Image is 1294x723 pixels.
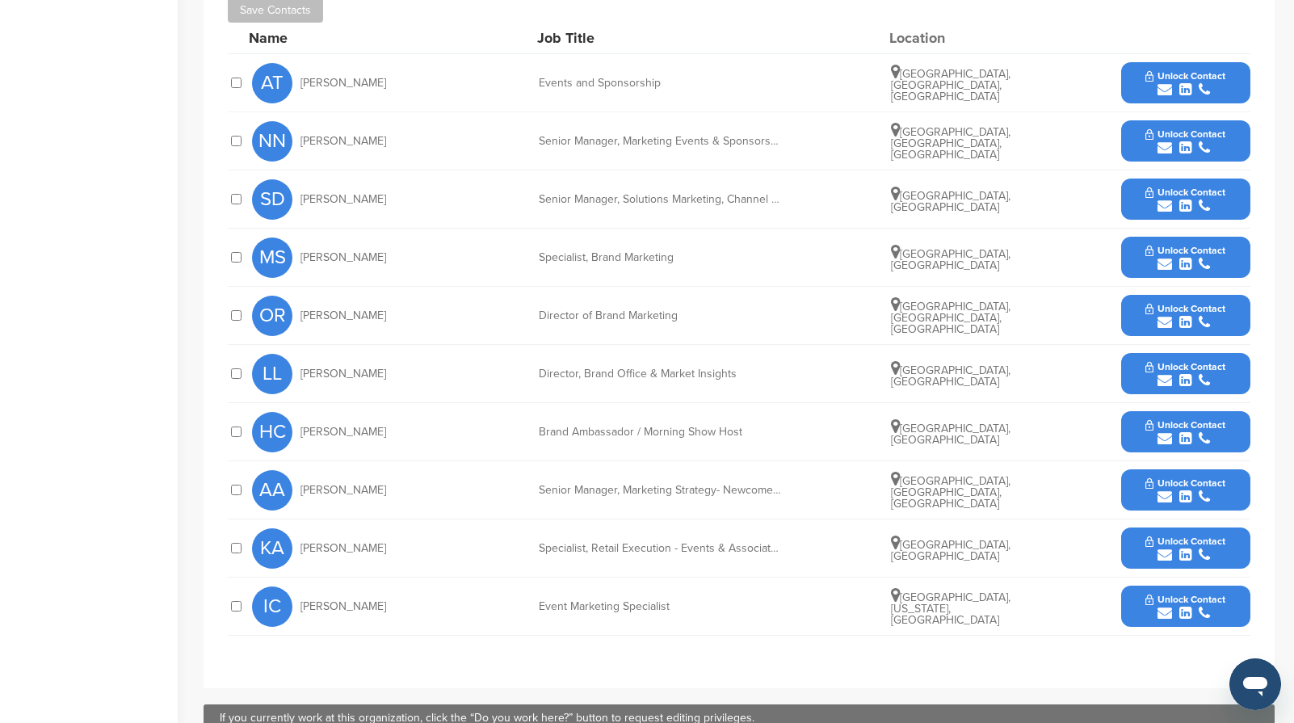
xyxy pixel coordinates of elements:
span: IC [252,586,292,627]
span: Unlock Contact [1145,594,1225,605]
span: Unlock Contact [1145,187,1225,198]
span: [GEOGRAPHIC_DATA], [GEOGRAPHIC_DATA], [GEOGRAPHIC_DATA] [891,474,1010,511]
span: [GEOGRAPHIC_DATA], [GEOGRAPHIC_DATA] [891,422,1010,447]
span: [GEOGRAPHIC_DATA], [GEOGRAPHIC_DATA] [891,364,1010,389]
div: Events and Sponsorship [539,78,781,89]
button: Unlock Contact [1126,582,1245,631]
div: Senior Manager, Solutions Marketing, Channel Marketing & Events and Sponsorships - Team Lead [539,194,781,205]
span: Unlock Contact [1145,536,1225,547]
span: Unlock Contact [1145,303,1225,314]
span: [GEOGRAPHIC_DATA], [GEOGRAPHIC_DATA], [GEOGRAPHIC_DATA] [891,67,1010,103]
span: [PERSON_NAME] [300,427,386,438]
span: [GEOGRAPHIC_DATA], [GEOGRAPHIC_DATA] [891,247,1010,272]
span: AA [252,470,292,511]
span: MS [252,237,292,278]
span: KA [252,528,292,569]
div: Senior Manager, Marketing Strategy- Newcomer & Partnerships [539,485,781,496]
div: Specialist, Brand Marketing [539,252,781,263]
div: Name [249,31,426,45]
span: Unlock Contact [1145,70,1225,82]
span: OR [252,296,292,336]
span: [PERSON_NAME] [300,543,386,554]
span: Unlock Contact [1145,128,1225,140]
span: HC [252,412,292,452]
iframe: Button to launch messaging window [1229,658,1281,710]
span: [GEOGRAPHIC_DATA], [GEOGRAPHIC_DATA] [891,538,1010,563]
span: [GEOGRAPHIC_DATA], [GEOGRAPHIC_DATA] [891,189,1010,214]
span: [PERSON_NAME] [300,485,386,496]
span: Unlock Contact [1145,419,1225,431]
span: Unlock Contact [1145,477,1225,489]
div: Specialist, Retail Execution - Events & Associate Experience [539,543,781,554]
span: [PERSON_NAME] [300,368,386,380]
span: LL [252,354,292,394]
div: Director, Brand Office & Market Insights [539,368,781,380]
button: Unlock Contact [1126,350,1245,398]
div: Brand Ambassador / Morning Show Host [539,427,781,438]
div: Job Title [537,31,779,45]
div: Senior Manager, Marketing Events & Sponsorships [539,136,781,147]
button: Unlock Contact [1126,59,1245,107]
button: Unlock Contact [1126,117,1245,166]
span: [GEOGRAPHIC_DATA], [US_STATE], [GEOGRAPHIC_DATA] [891,591,1010,627]
button: Unlock Contact [1126,292,1245,340]
div: Director of Brand Marketing [539,310,781,322]
button: Unlock Contact [1126,524,1245,573]
span: [GEOGRAPHIC_DATA], [GEOGRAPHIC_DATA], [GEOGRAPHIC_DATA] [891,300,1010,336]
span: [PERSON_NAME] [300,252,386,263]
span: AT [252,63,292,103]
span: [PERSON_NAME] [300,194,386,205]
span: Unlock Contact [1145,361,1225,372]
span: [GEOGRAPHIC_DATA], [GEOGRAPHIC_DATA], [GEOGRAPHIC_DATA] [891,125,1010,162]
span: [PERSON_NAME] [300,601,386,612]
div: Location [889,31,1010,45]
button: Unlock Contact [1126,466,1245,515]
span: SD [252,179,292,220]
button: Unlock Contact [1126,233,1245,282]
span: Unlock Contact [1145,245,1225,256]
button: Unlock Contact [1126,408,1245,456]
span: [PERSON_NAME] [300,78,386,89]
button: Unlock Contact [1126,175,1245,224]
span: NN [252,121,292,162]
span: [PERSON_NAME] [300,136,386,147]
div: Event Marketing Specialist [539,601,781,612]
span: [PERSON_NAME] [300,310,386,322]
